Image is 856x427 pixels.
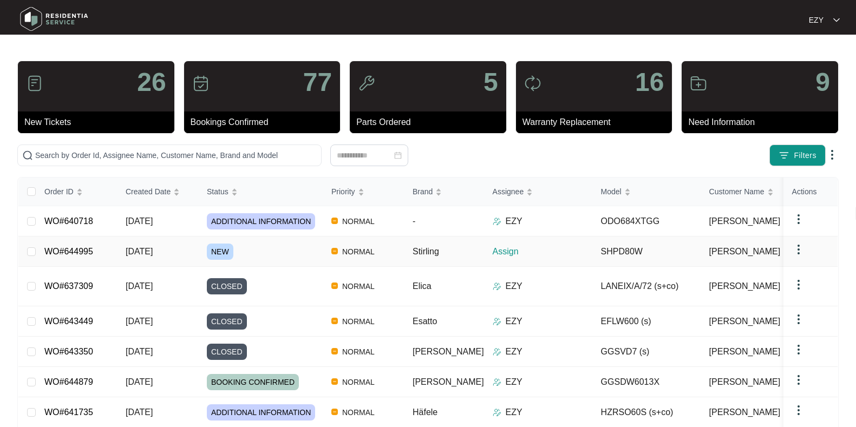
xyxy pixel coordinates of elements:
[524,75,541,92] img: icon
[404,178,484,206] th: Brand
[207,213,315,229] span: ADDITIONAL INFORMATION
[338,280,379,293] span: NORMAL
[22,150,33,161] img: search-icon
[126,347,153,356] span: [DATE]
[506,406,522,419] p: EZY
[592,267,701,306] td: LANEIX/A/72 (s+co)
[44,377,93,386] a: WO#644879
[701,178,809,206] th: Customer Name
[117,178,198,206] th: Created Date
[191,116,341,129] p: Bookings Confirmed
[506,215,522,228] p: EZY
[338,406,379,419] span: NORMAL
[413,186,433,198] span: Brand
[493,282,501,291] img: Assigner Icon
[44,347,93,356] a: WO#643350
[601,186,622,198] span: Model
[356,116,506,129] p: Parts Ordered
[493,317,501,326] img: Assigner Icon
[331,378,338,385] img: Vercel Logo
[44,317,93,326] a: WO#643449
[207,186,228,198] span: Status
[303,69,332,95] p: 77
[207,344,247,360] span: CLOSED
[779,150,789,161] img: filter icon
[338,215,379,228] span: NORMAL
[207,313,247,330] span: CLOSED
[506,280,522,293] p: EZY
[126,281,153,291] span: [DATE]
[493,378,501,386] img: Assigner Icon
[358,75,375,92] img: icon
[493,217,501,226] img: Assigner Icon
[413,377,484,386] span: [PERSON_NAME]
[126,408,153,417] span: [DATE]
[792,373,805,386] img: dropdown arrow
[833,17,840,23] img: dropdown arrow
[331,318,338,324] img: Vercel Logo
[126,377,153,386] span: [DATE]
[35,149,317,161] input: Search by Order Id, Assignee Name, Customer Name, Brand and Model
[323,178,404,206] th: Priority
[24,116,174,129] p: New Tickets
[522,116,672,129] p: Warranty Replacement
[709,345,781,358] span: [PERSON_NAME]
[792,404,805,417] img: dropdown arrow
[331,186,355,198] span: Priority
[493,408,501,417] img: Assigner Icon
[331,409,338,415] img: Vercel Logo
[16,3,92,35] img: residentia service logo
[506,315,522,328] p: EZY
[592,237,701,267] td: SHPD80W
[592,206,701,237] td: ODO684XTGG
[331,283,338,289] img: Vercel Logo
[36,178,117,206] th: Order ID
[44,216,93,226] a: WO#640718
[506,376,522,389] p: EZY
[709,280,781,293] span: [PERSON_NAME]
[413,216,415,226] span: -
[331,248,338,254] img: Vercel Logo
[792,213,805,226] img: dropdown arrow
[792,243,805,256] img: dropdown arrow
[592,337,701,367] td: GGSVD7 (s)
[815,69,830,95] p: 9
[635,69,664,95] p: 16
[709,406,781,419] span: [PERSON_NAME]
[338,345,379,358] span: NORMAL
[126,216,153,226] span: [DATE]
[207,374,299,390] span: BOOKING CONFIRMED
[126,186,171,198] span: Created Date
[709,186,764,198] span: Customer Name
[44,281,93,291] a: WO#637309
[493,186,524,198] span: Assignee
[709,376,781,389] span: [PERSON_NAME]
[126,247,153,256] span: [DATE]
[44,186,74,198] span: Order ID
[207,404,315,421] span: ADDITIONAL INFORMATION
[792,313,805,326] img: dropdown arrow
[493,245,592,258] p: Assign
[413,247,439,256] span: Stirling
[493,347,501,356] img: Assigner Icon
[794,150,816,161] span: Filters
[207,244,233,260] span: NEW
[826,148,839,161] img: dropdown arrow
[506,345,522,358] p: EZY
[413,281,432,291] span: Elica
[792,343,805,356] img: dropdown arrow
[44,247,93,256] a: WO#644995
[331,218,338,224] img: Vercel Logo
[413,347,484,356] span: [PERSON_NAME]
[709,215,781,228] span: [PERSON_NAME]
[792,278,805,291] img: dropdown arrow
[137,69,166,95] p: 26
[207,278,247,294] span: CLOSED
[690,75,707,92] img: icon
[44,408,93,417] a: WO#641735
[338,245,379,258] span: NORMAL
[198,178,323,206] th: Status
[338,315,379,328] span: NORMAL
[483,69,498,95] p: 5
[783,178,838,206] th: Actions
